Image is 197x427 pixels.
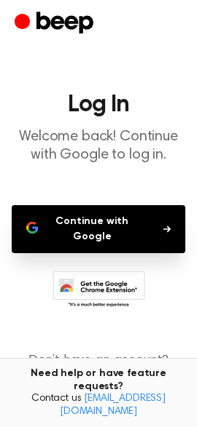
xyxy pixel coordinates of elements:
[12,205,185,253] button: Continue with Google
[15,9,97,38] a: Beep
[12,351,185,391] p: Don’t have an account?
[9,393,188,418] span: Contact us
[12,128,185,164] p: Welcome back! Continue with Google to log in.
[60,394,166,417] a: [EMAIL_ADDRESS][DOMAIN_NAME]
[12,93,185,116] h1: Log In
